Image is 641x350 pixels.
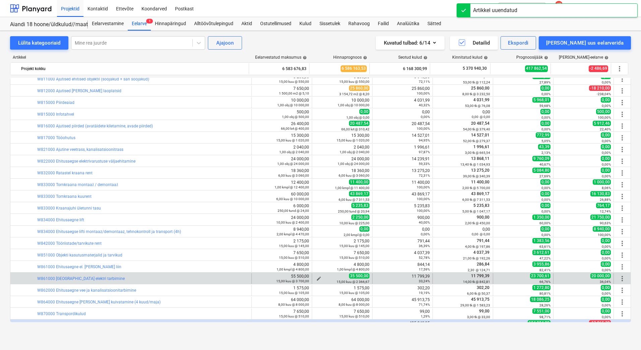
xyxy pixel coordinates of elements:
[254,180,309,189] div: 12 400,00
[275,185,309,189] small: 1,00 kmpl @ 12 400,00
[618,310,626,318] span: Rohkem tegevusi
[470,121,490,126] span: 20 487,54
[589,85,611,91] span: -18 210,00
[618,87,626,95] span: Rohkem tegevusi
[254,215,309,225] div: 24 000,00
[603,56,608,60] span: help
[422,56,427,60] span: help
[460,163,490,166] small: 13,40 tk @ 1 034,93
[473,6,517,14] div: Artikkel uuendatud
[419,162,430,166] small: 59,33%
[593,179,611,185] span: 1 000,00
[598,233,611,237] small: 100,00%
[470,133,490,137] span: 14 527,01
[37,311,86,316] a: W870000 Transpordikulud
[463,139,490,143] small: 52,00 tk @ 279,37
[37,241,102,246] a: W842000 Tööriistade/tarvikute rent
[254,168,309,178] div: 18 360,00
[419,221,430,224] small: 40,00%
[344,17,374,31] div: Rahavoog
[593,226,611,232] span: 8 940,00
[462,92,490,96] small: 8,00 tk @ 3 232,50
[540,109,550,114] span: 0,00
[532,156,550,161] span: 9 760,09
[421,232,430,236] small: 0,00%
[541,139,550,143] small: 5,05%
[618,134,626,142] span: Rohkem tegevusi
[37,100,74,105] a: W815000 Piirdeaiad
[516,55,548,60] div: Prognoosijääk
[541,92,550,96] small: 0,00%
[452,55,488,60] div: Kinnitatud kulud
[540,203,550,208] span: 0,00
[539,256,550,260] small: 47,22%
[37,218,84,222] a: W834000 Ehitusaegne lift
[539,245,550,248] small: 63,61%
[37,112,74,117] a: W815000 Infotahvel
[601,156,611,161] span: 0,00
[540,121,550,126] span: 0,00
[463,127,490,131] small: 54,00 tk @ 379,40
[473,250,490,255] span: 4 037,39
[349,85,369,91] span: 25 860,00
[476,215,490,220] span: 900,00
[375,168,430,178] div: 13 275,20
[375,192,430,201] div: 43 869,17
[190,17,237,31] div: Alltöövõtulepingud
[419,138,430,142] small: 94,95%
[602,80,611,84] small: 0,00%
[421,115,430,119] small: 0,00%
[419,80,430,83] small: 72,11%
[277,103,309,107] small: 1,00 obj @ 10 000,00
[151,17,190,31] div: Hinnapäringud
[539,80,550,84] small: 27,89%
[393,17,423,31] div: Analüütika
[616,65,624,73] span: Rohkem tegevusi
[423,17,445,31] a: Sätted
[541,151,550,155] small: 2,13%
[465,245,490,248] small: 4,00 tk @ 197,86
[375,180,430,189] div: 11 400,00
[472,232,490,236] small: 0,00 @ 0,00
[473,203,490,208] span: 5 235,83
[278,174,309,177] small: 6,00 kuu @ 3 060,00
[37,89,121,93] a: W812000 Ajutised [PERSON_NAME] laoplatsid
[596,203,611,208] span: 764,17
[602,163,611,166] small: 0,00%
[37,194,92,199] a: W833000 Tornkraana kuurent
[254,74,309,84] div: 8 250,00
[37,265,121,269] a: W861000 Ehitusaegne el. [PERSON_NAME] liin
[618,169,626,177] span: Rohkem tegevusi
[315,74,369,84] div: 8 250,00
[374,17,393,31] a: Failid
[618,286,626,294] span: Rohkem tegevusi
[10,36,68,50] button: Lülita kategooriaid
[532,261,550,267] span: 3 955,86
[277,232,309,236] small: 2,00 kmpl @ 4 470,00
[37,124,153,128] a: W816000 Ajutised piirded (avatäidete kiletamine, avade piirded)
[476,238,490,243] span: 791,44
[340,150,369,154] small: 1,00 obj @ 2 040,00
[600,210,611,213] small: 12,74%
[532,97,550,103] span: 5 968,01
[601,250,611,255] span: 0,00
[525,65,548,72] span: 417 862,54
[602,186,611,190] small: 8,06%
[349,179,369,185] span: 11 400,00
[590,191,611,196] span: 16 130,83
[375,145,430,154] div: 1 996,61
[618,251,626,259] span: Rohkem tegevusi
[256,17,295,31] a: Ostutellimused
[589,65,608,72] span: -2 486,69
[607,318,641,350] iframe: Chat Widget
[254,121,309,131] div: 26 400,00
[301,56,307,60] span: help
[37,159,135,164] a: W822000 Ehitusaegse elektrivarustuse väljaehitamine
[255,55,307,60] div: Eelarvestatud maksumus
[344,233,369,237] small: 2,00 kmpl @ 0,00
[339,256,369,259] small: 15,00 kuu @ 510,00
[435,110,490,119] div: 0,00
[254,98,309,107] div: 10 000,00
[419,244,430,248] small: 36,39%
